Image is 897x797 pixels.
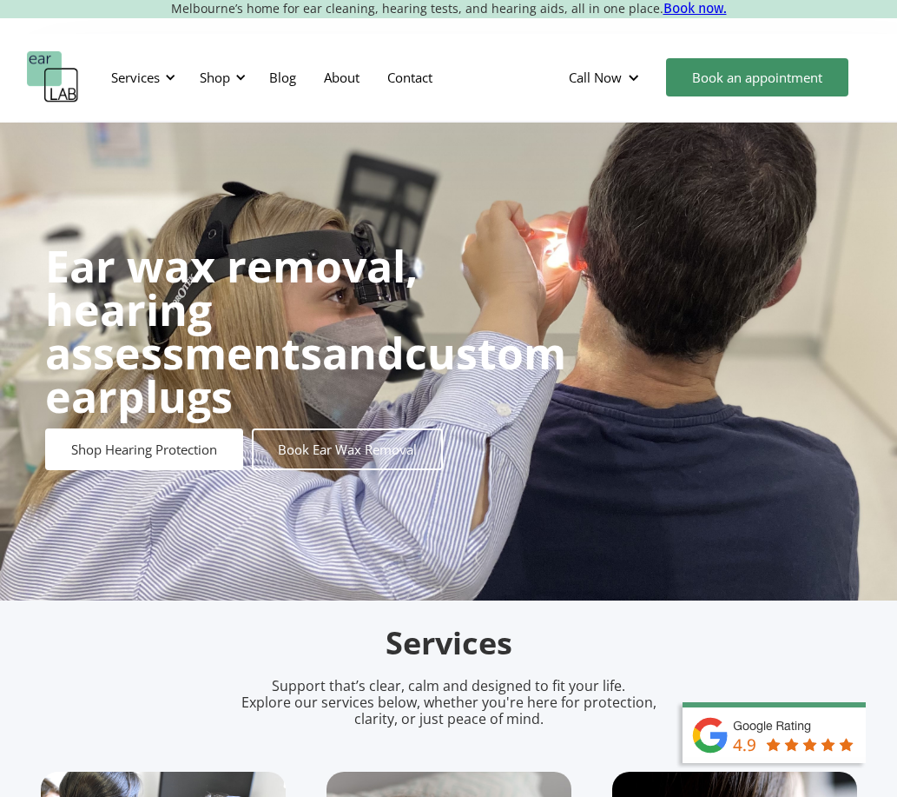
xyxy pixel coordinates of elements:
a: Contact [373,52,446,103]
div: Services [111,69,160,86]
a: Book an appointment [666,58,848,96]
strong: Ear wax removal, hearing assessments [45,236,418,382]
a: Shop Hearing Protection [45,428,243,470]
h2: Services [41,623,857,664]
div: Call Now [555,51,657,103]
div: Call Now [569,69,622,86]
a: Book Ear Wax Removal [252,428,443,470]
div: Shop [189,51,251,103]
a: Blog [255,52,310,103]
strong: custom earplugs [45,323,566,426]
div: Shop [200,69,230,86]
h1: and [45,244,566,418]
p: Support that’s clear, calm and designed to fit your life. Explore our services below, whether you... [219,678,679,728]
a: About [310,52,373,103]
a: home [27,51,79,103]
div: Services [101,51,181,103]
